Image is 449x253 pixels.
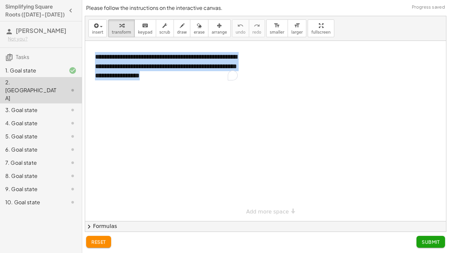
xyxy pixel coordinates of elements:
span: Submit [422,239,440,245]
div: 9. Goal state [5,185,58,193]
div: Not you? [8,36,77,42]
div: 1. Goal state [5,67,58,74]
i: Task not started. [69,185,77,193]
div: 5. Goal state [5,132,58,140]
button: undoundo [232,19,249,37]
span: scrub [159,30,170,35]
div: 2. [GEOGRAPHIC_DATA] [5,78,58,102]
button: transform [108,19,135,37]
div: 7. Goal state [5,159,58,167]
i: Task not started. [69,172,77,180]
i: Task not started. [69,132,77,140]
button: draw [174,19,191,37]
i: undo [237,22,244,30]
div: 6. Goal state [5,146,58,154]
div: 10. Goal state [5,198,58,206]
i: keyboard [142,22,148,30]
i: format_size [294,22,300,30]
span: reset [91,239,106,245]
div: 8. Goal state [5,172,58,180]
span: insert [92,30,103,35]
button: insert [88,19,107,37]
button: scrub [156,19,174,37]
i: Task not started. [69,106,77,114]
button: Submit [416,236,445,248]
span: fullscreen [311,30,330,35]
span: [PERSON_NAME] [16,27,66,34]
i: Task finished and correct. [69,67,77,74]
span: Progress saved [412,4,445,11]
button: fullscreen [308,19,334,37]
button: format_sizelarger [288,19,306,37]
span: transform [112,30,131,35]
p: Please follow the instructions on the interactive canvas. [86,4,445,12]
i: redo [254,22,260,30]
i: Task not started. [69,146,77,154]
i: Task not started. [69,86,77,94]
div: To enrich screen reader interactions, please activate Accessibility in Grammarly extension settings [88,45,244,87]
i: Task not started. [69,159,77,167]
span: arrange [212,30,227,35]
i: Task not started. [69,119,77,127]
button: chevron_rightFormulas [85,221,446,232]
span: Add more space [246,209,289,215]
span: chevron_right [85,223,93,231]
button: reset [86,236,111,248]
i: Task not started. [69,198,77,206]
button: format_sizesmaller [266,19,288,37]
div: 3. Goal state [5,106,58,114]
span: keypad [138,30,153,35]
i: format_size [274,22,280,30]
div: 4. Goal state [5,119,58,127]
button: arrange [208,19,231,37]
span: redo [252,30,261,35]
h4: Simplifying Square Roots ([DATE]-[DATE]) [5,3,65,18]
button: erase [190,19,208,37]
span: draw [177,30,187,35]
span: erase [194,30,204,35]
span: smaller [270,30,284,35]
button: keyboardkeypad [134,19,156,37]
span: undo [236,30,246,35]
span: Tasks [16,53,29,60]
span: larger [291,30,303,35]
button: redoredo [249,19,265,37]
